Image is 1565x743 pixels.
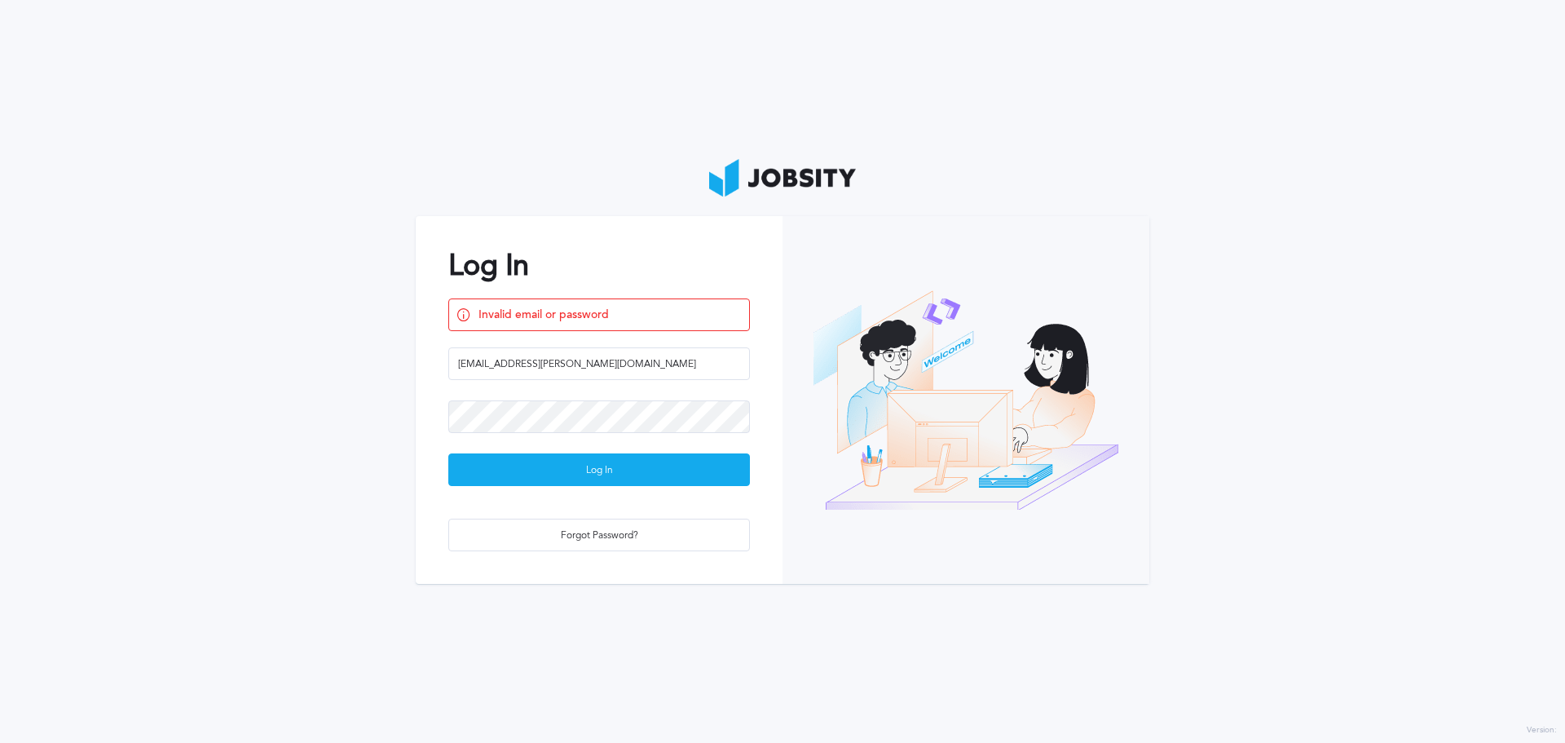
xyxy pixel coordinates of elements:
h2: Log In [448,249,750,282]
div: Log In [449,454,749,487]
button: Log In [448,453,750,486]
button: Forgot Password? [448,519,750,551]
label: Version: [1527,726,1557,736]
input: Email [448,347,750,380]
div: Forgot Password? [449,520,749,552]
span: Invalid email or password [478,308,741,321]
